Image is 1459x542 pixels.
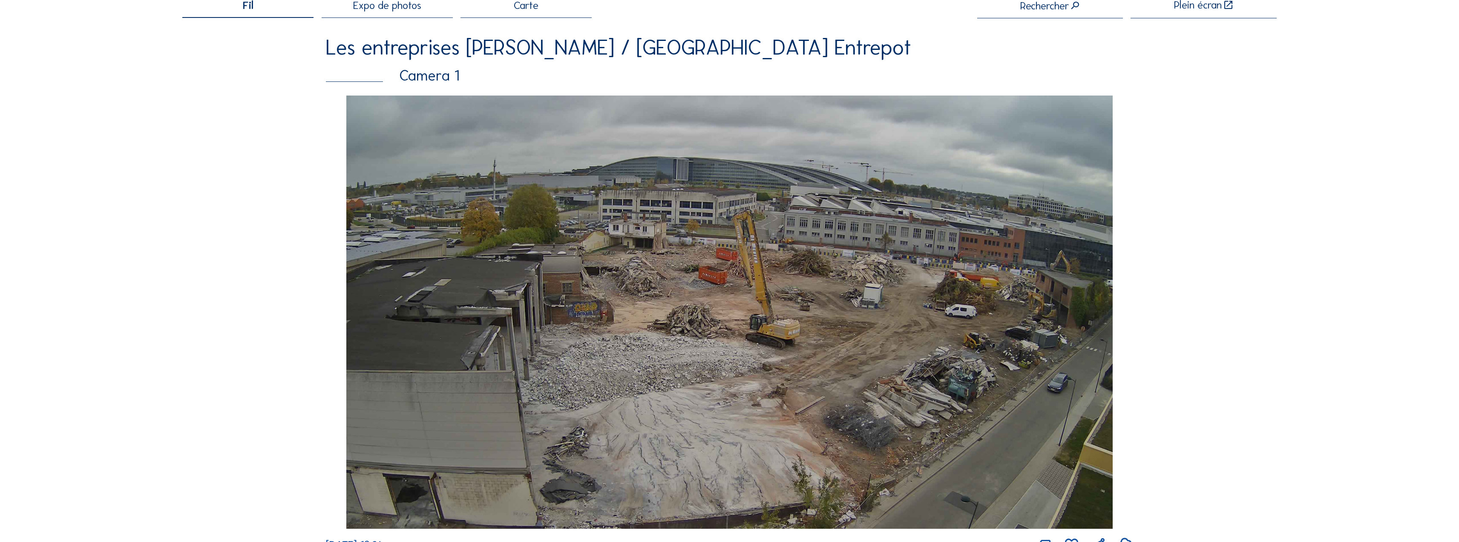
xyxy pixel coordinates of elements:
[326,37,1133,58] div: Les entreprises [PERSON_NAME] / [GEOGRAPHIC_DATA] Entrepot
[514,0,538,11] span: Carte
[346,96,1112,529] img: Image
[243,0,253,11] span: Fil
[326,68,1133,83] div: Camera 1
[353,0,421,11] span: Expo de photos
